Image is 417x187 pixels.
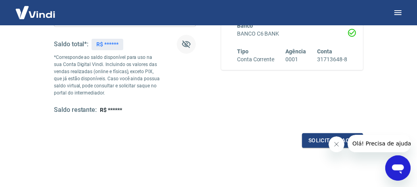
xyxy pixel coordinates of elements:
[348,135,411,152] iframe: Mensagem da empresa
[286,55,306,64] h6: 0001
[10,0,61,25] img: Vindi
[237,23,253,29] span: Banco
[5,6,67,12] span: Olá! Precisa de ajuda?
[317,55,347,64] h6: 31713648-8
[54,54,161,96] p: *Corresponde ao saldo disponível para uso na sua Conta Digital Vindi. Incluindo os valores das ve...
[54,106,97,114] h5: Saldo restante:
[54,40,88,48] h5: Saldo total*:
[237,30,347,38] h6: BANCO C6 BANK
[237,48,249,55] span: Tipo
[317,48,332,55] span: Conta
[385,155,411,181] iframe: Botão para abrir a janela de mensagens
[286,48,306,55] span: Agência
[237,55,274,64] h6: Conta Corrente
[329,136,344,152] iframe: Fechar mensagem
[302,133,363,148] button: Solicitar saque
